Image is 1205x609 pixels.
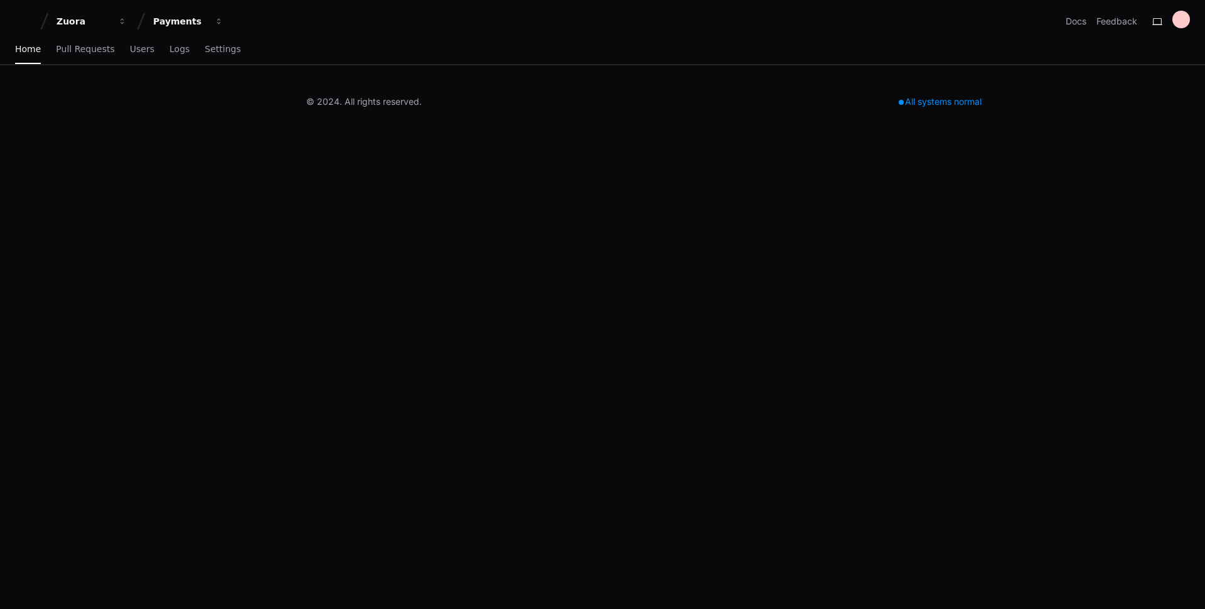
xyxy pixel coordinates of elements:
[1096,15,1137,28] button: Feedback
[56,45,114,53] span: Pull Requests
[56,35,114,64] a: Pull Requests
[169,45,190,53] span: Logs
[169,35,190,64] a: Logs
[148,10,228,33] button: Payments
[306,95,422,108] div: © 2024. All rights reserved.
[205,45,240,53] span: Settings
[15,35,41,64] a: Home
[153,15,207,28] div: Payments
[205,35,240,64] a: Settings
[130,35,154,64] a: Users
[15,45,41,53] span: Home
[891,93,989,110] div: All systems normal
[1066,15,1086,28] a: Docs
[56,15,110,28] div: Zuora
[130,45,154,53] span: Users
[51,10,132,33] button: Zuora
